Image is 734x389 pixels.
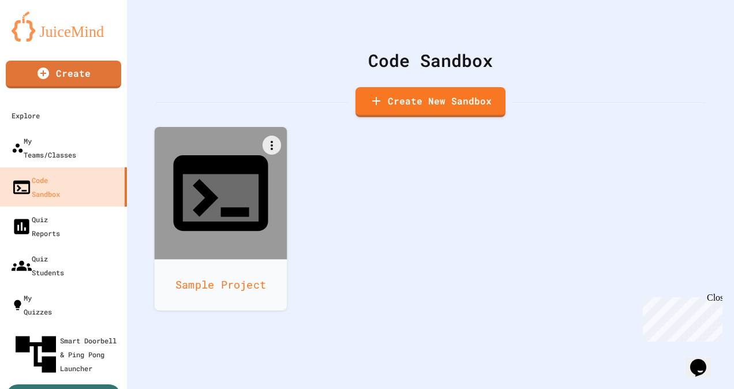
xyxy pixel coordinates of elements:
a: Create [6,61,121,88]
div: Code Sandbox [156,47,705,73]
div: Quiz Students [12,252,64,279]
div: Sample Project [155,259,287,311]
iframe: chat widget [686,343,722,377]
div: My Quizzes [12,291,52,319]
div: Code Sandbox [12,173,60,201]
div: Quiz Reports [12,212,60,240]
div: Explore [12,109,40,122]
img: logo-orange.svg [12,12,115,42]
div: Chat with us now!Close [5,5,80,73]
div: My Teams/Classes [12,134,76,162]
a: Create New Sandbox [355,87,505,117]
iframe: chat widget [638,293,722,342]
a: Sample Project [155,127,287,311]
div: Smart Doorbell & Ping Pong Launcher [12,330,122,379]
